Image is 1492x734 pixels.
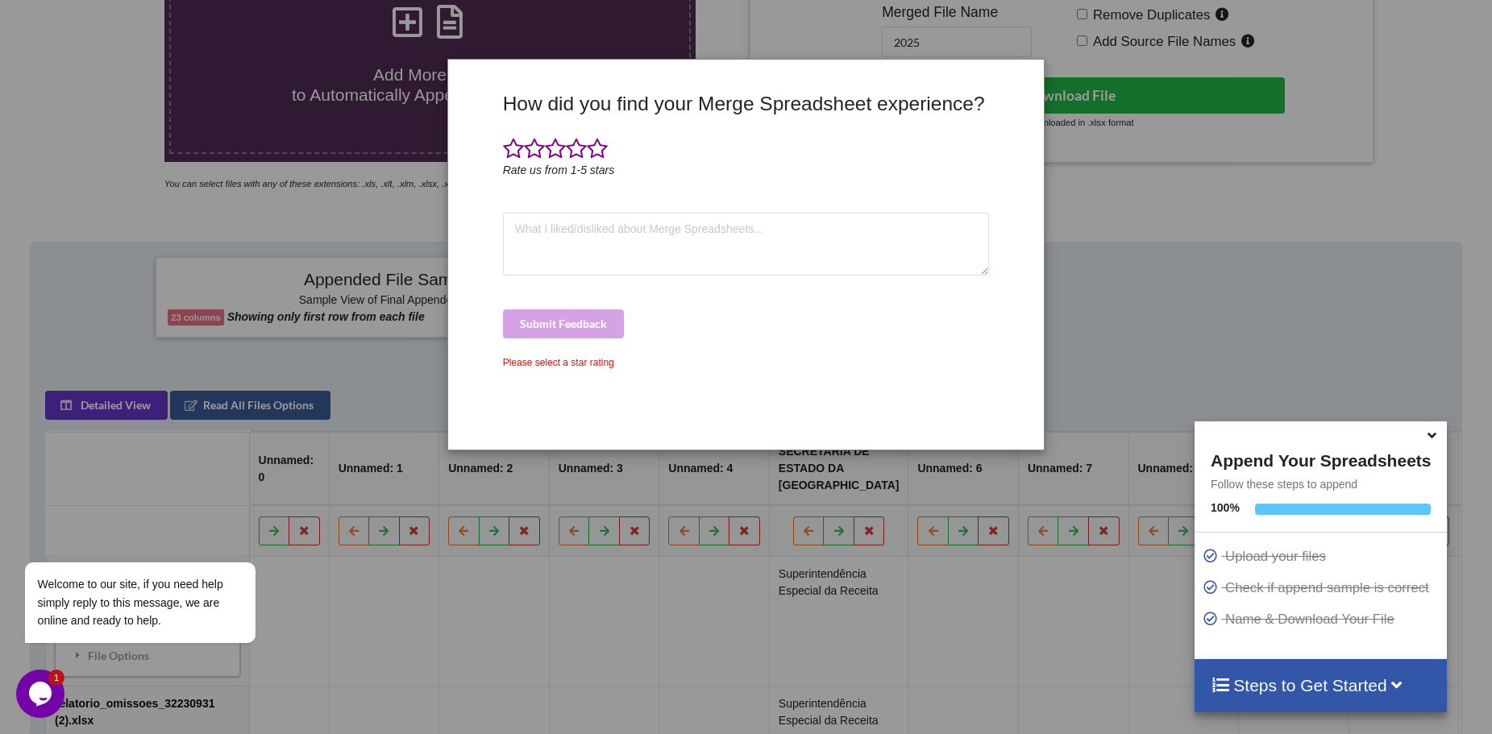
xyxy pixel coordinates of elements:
p: Follow these steps to append [1195,476,1447,492]
b: 100 % [1211,501,1240,514]
p: Upload your files [1203,546,1443,566]
h3: How did you find your Merge Spreadsheet experience? [503,92,990,115]
p: Check if append sample is correct [1203,578,1443,598]
h4: Steps to Get Started [1211,675,1431,695]
i: Rate us from 1-5 stars [503,164,615,176]
p: Name & Download Your File [1203,609,1443,629]
div: Please select a star rating [503,355,990,370]
iframe: chat widget [16,417,306,661]
iframe: chat widget [16,670,68,718]
h4: Append Your Spreadsheets [1195,446,1447,471]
